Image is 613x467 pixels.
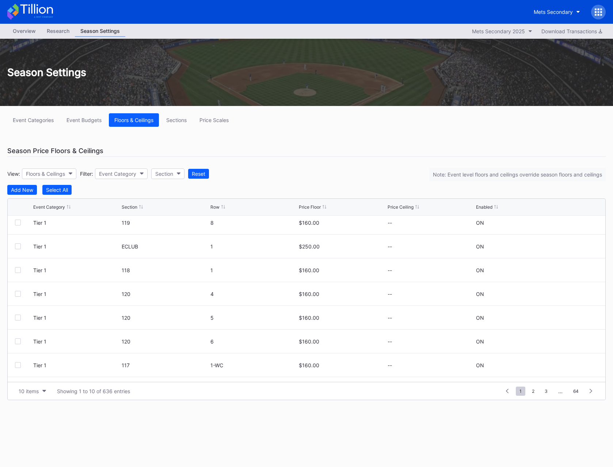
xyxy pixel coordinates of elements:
span: 64 [570,387,582,396]
button: Floors & Ceilings [22,168,76,179]
div: ... [553,388,568,394]
button: Event Budgets [61,113,107,127]
div: $160.00 [299,291,385,297]
button: Sections [161,113,192,127]
div: 120 [122,291,208,297]
div: Event Categories [13,117,54,123]
div: -- [388,243,474,250]
div: Mets Secondary 2025 [472,28,525,34]
div: Overview [7,26,41,36]
div: Mets Secondary [534,9,573,15]
div: ON [476,362,484,368]
div: Enabled [476,204,492,210]
div: Section [155,171,173,177]
div: 118 [122,267,208,273]
div: 5 [210,315,297,321]
div: -- [388,220,474,226]
div: Floors & Ceilings [114,117,153,123]
button: Select All [42,185,72,195]
div: Select All [46,187,68,193]
div: ON [476,315,484,321]
a: Season Settings [75,26,125,37]
div: Research [41,26,75,36]
div: 119 [122,220,208,226]
div: Note: Event level floors and ceilings override season floors and ceilings [429,168,606,181]
span: 2 [528,387,538,396]
button: Price Scales [194,113,234,127]
div: $160.00 [299,315,385,321]
button: Download Transactions [538,26,606,36]
button: Mets Secondary 2025 [468,26,536,36]
div: Reset [192,171,205,177]
div: Add New [11,187,33,193]
div: Floors & Ceilings [26,171,65,177]
button: Event Category [95,168,148,179]
div: -- [388,362,474,368]
div: Price Floor [299,204,321,210]
div: $250.00 [299,243,385,250]
div: Tier 1 [33,338,120,345]
div: -- [388,338,474,345]
div: 8 [210,220,297,226]
div: ON [476,267,484,273]
div: Row [210,204,220,210]
div: Tier 1 [33,362,120,368]
div: 120 [122,338,208,345]
div: View: [7,171,20,177]
div: Showing 1 to 10 of 636 entries [57,388,130,394]
div: Section [122,204,137,210]
span: 3 [541,387,551,396]
div: 6 [210,338,297,345]
div: Event Category [99,171,136,177]
button: Mets Secondary [528,5,586,19]
div: Tier 1 [33,220,120,226]
button: 10 items [15,386,50,396]
div: 117 [122,362,208,368]
div: Event Budgets [66,117,102,123]
div: -- [388,291,474,297]
div: 120 [122,315,208,321]
a: Research [41,26,75,37]
div: 4 [210,291,297,297]
span: 1 [516,387,525,396]
div: 1-WC [210,362,297,368]
div: ON [476,243,484,250]
button: Section [151,168,184,179]
div: 10 items [19,388,39,394]
div: $160.00 [299,362,385,368]
div: Download Transactions [541,28,602,34]
div: Season Price Floors & Ceilings [7,145,606,157]
div: -- [388,315,474,321]
a: Overview [7,26,41,37]
div: ECLUB [122,243,208,250]
button: Add New [7,185,37,195]
button: Event Categories [7,113,59,127]
button: Floors & Ceilings [109,113,159,127]
div: ON [476,291,484,297]
div: Tier 1 [33,243,120,250]
div: ON [476,220,484,226]
div: $160.00 [299,338,385,345]
div: 1 [210,243,297,250]
button: Reset [188,169,209,179]
div: Price Ceiling [388,204,414,210]
div: Event Category [33,204,65,210]
div: $160.00 [299,220,385,226]
div: Sections [166,117,187,123]
div: -- [388,267,474,273]
div: Price Scales [199,117,229,123]
div: Tier 1 [33,315,120,321]
div: Filter: [80,171,93,177]
div: $160.00 [299,267,385,273]
div: Tier 1 [33,267,120,273]
div: ON [476,338,484,345]
div: Tier 1 [33,291,120,297]
div: 1 [210,267,297,273]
